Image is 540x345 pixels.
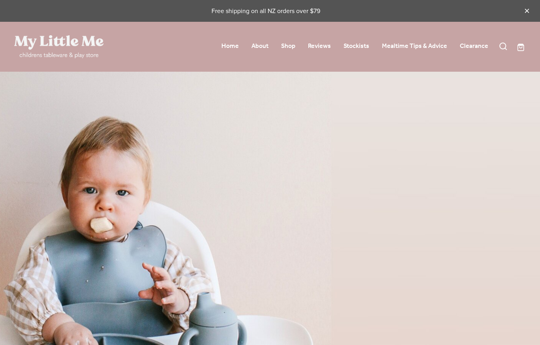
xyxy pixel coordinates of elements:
[14,35,117,58] a: My Little Me Ltd homepage
[344,40,369,52] a: Stockists
[460,40,488,52] a: Clearance
[221,40,239,52] a: Home
[251,40,268,52] a: About
[308,40,331,52] a: Reviews
[281,40,295,52] a: Shop
[382,40,447,52] a: Mealtime Tips & Advice
[14,6,517,15] p: Free shipping on all NZ orders over $79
